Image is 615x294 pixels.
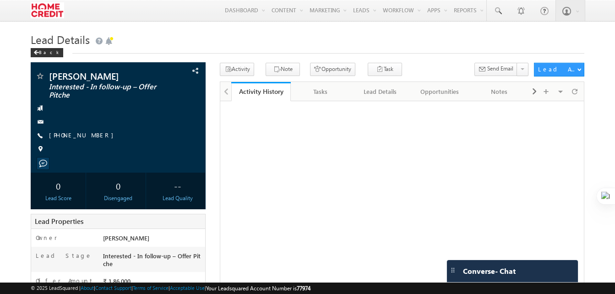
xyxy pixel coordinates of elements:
span: [PERSON_NAME] [49,71,157,81]
div: Lead Quality [152,194,203,202]
a: Back [31,48,68,55]
a: Contact Support [95,285,131,291]
div: 0 [93,177,143,194]
div: Notes [477,86,521,97]
a: Lead Details [351,82,410,101]
button: Activity [220,63,254,76]
div: Back [31,48,63,57]
a: Notes [470,82,529,101]
label: Owner [36,234,57,242]
div: Lead Score [33,194,83,202]
div: Interested - In follow-up – Offer Pitche [101,251,205,272]
span: Lead Properties [35,217,83,226]
button: Lead Actions [534,63,584,76]
button: Note [266,63,300,76]
button: Send Email [474,63,517,76]
a: Activity History [231,82,291,101]
a: Terms of Service [133,285,169,291]
div: Opportunities [418,86,462,97]
button: Opportunity [310,63,355,76]
div: 0 [33,177,83,194]
span: Your Leadsquared Account Number is [206,285,310,292]
button: Task [368,63,402,76]
img: Custom Logo [31,2,64,18]
label: Lead Stage [36,251,92,260]
div: Lead Details [358,86,402,97]
a: About [81,285,94,291]
span: © 2025 LeadSquared | | | | | [31,284,310,293]
a: Acceptable Use [170,285,205,291]
label: Offer Amount [36,277,94,285]
img: carter-drag [449,267,457,274]
span: Send Email [487,65,513,73]
div: Activity History [238,87,284,96]
span: [PERSON_NAME] [103,234,149,242]
a: Opportunities [410,82,470,101]
span: [PHONE_NUMBER] [49,131,118,140]
a: Tasks [291,82,350,101]
div: Lead Actions [538,65,577,73]
div: -- [152,177,203,194]
div: Disengaged [93,194,143,202]
span: 77974 [297,285,310,292]
span: Converse - Chat [463,267,516,275]
span: Interested - In follow-up – Offer Pitche [49,82,157,99]
div: ₹ 1,86,000 [101,277,205,289]
div: Tasks [298,86,342,97]
span: Lead Details [31,32,90,47]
